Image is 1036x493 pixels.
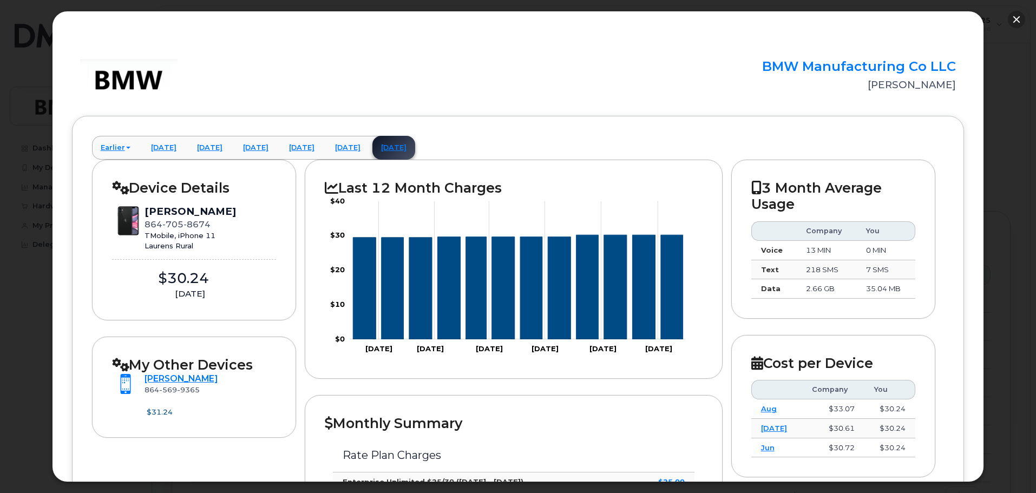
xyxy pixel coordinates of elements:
[330,196,686,353] g: Chart
[325,415,702,431] h2: Monthly Summary
[864,419,915,438] td: $30.24
[802,399,864,419] td: $33.07
[353,235,683,340] g: Series
[177,385,200,394] span: 9365
[864,380,915,399] th: You
[112,268,255,288] div: $30.24
[645,344,672,353] tspan: [DATE]
[796,260,856,280] td: 218 SMS
[417,344,444,353] tspan: [DATE]
[761,443,775,452] a: Jun
[335,334,345,343] tspan: $0
[476,344,503,353] tspan: [DATE]
[532,344,559,353] tspan: [DATE]
[145,373,218,384] a: [PERSON_NAME]
[761,284,781,293] strong: Data
[112,357,277,373] h2: My Other Devices
[658,477,685,486] strong: $25.00
[112,288,268,300] div: [DATE]
[864,438,915,458] td: $30.24
[761,265,779,274] strong: Text
[761,404,777,413] a: Aug
[145,385,200,394] span: 864
[589,344,617,353] tspan: [DATE]
[802,438,864,458] td: $30.72
[856,279,915,299] td: 35.04 MB
[751,355,916,371] h2: Cost per Device
[856,260,915,280] td: 7 SMS
[330,266,345,274] tspan: $20
[761,424,787,432] a: [DATE]
[343,477,523,486] strong: Enterprise Unlimited $25/30 ([DATE] - [DATE])
[796,279,856,299] td: 2.66 GB
[343,449,684,461] h3: Rate Plan Charges
[989,446,1028,485] iframe: Messenger Launcher
[330,300,345,308] tspan: $10
[802,419,864,438] td: $30.61
[365,344,392,353] tspan: [DATE]
[802,380,864,399] th: Company
[864,399,915,419] td: $30.24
